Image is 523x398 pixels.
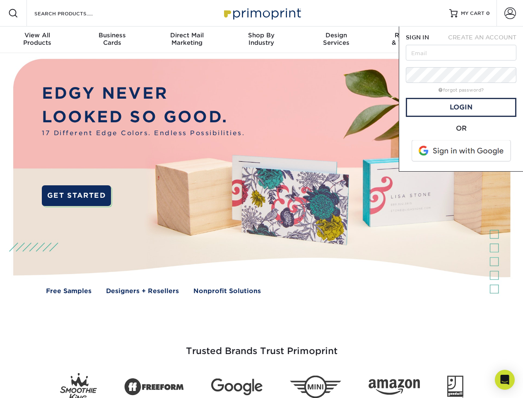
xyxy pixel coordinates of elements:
a: GET STARTED [42,185,111,206]
img: Primoprint [220,4,303,22]
a: Free Samples [46,286,92,296]
a: Resources& Templates [374,27,448,53]
span: Direct Mail [149,32,224,39]
div: Cards [75,32,149,46]
div: Industry [224,32,299,46]
span: 0 [486,10,490,16]
span: 17 Different Edge Colors. Endless Possibilities. [42,129,245,138]
img: Amazon [369,379,420,395]
div: Marketing [149,32,224,46]
div: OR [406,124,516,133]
span: SIGN IN [406,34,429,41]
h3: Trusted Brands Trust Primoprint [19,326,504,366]
a: Direct MailMarketing [149,27,224,53]
span: Design [299,32,374,39]
span: CREATE AN ACCOUNT [448,34,516,41]
span: Shop By [224,32,299,39]
a: DesignServices [299,27,374,53]
div: Open Intercom Messenger [495,370,515,390]
span: MY CART [461,10,484,17]
input: Email [406,45,516,61]
div: Services [299,32,374,46]
input: SEARCH PRODUCTS..... [34,8,114,18]
span: Business [75,32,149,39]
a: Shop ByIndustry [224,27,299,53]
a: Nonprofit Solutions [193,286,261,296]
a: Designers + Resellers [106,286,179,296]
span: Resources [374,32,448,39]
img: Google [211,379,263,396]
a: Login [406,98,516,117]
iframe: Google Customer Reviews [2,373,70,395]
a: BusinessCards [75,27,149,53]
a: forgot password? [439,87,484,93]
div: & Templates [374,32,448,46]
p: LOOKED SO GOOD. [42,105,245,129]
img: Goodwill [447,376,463,398]
p: EDGY NEVER [42,82,245,105]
